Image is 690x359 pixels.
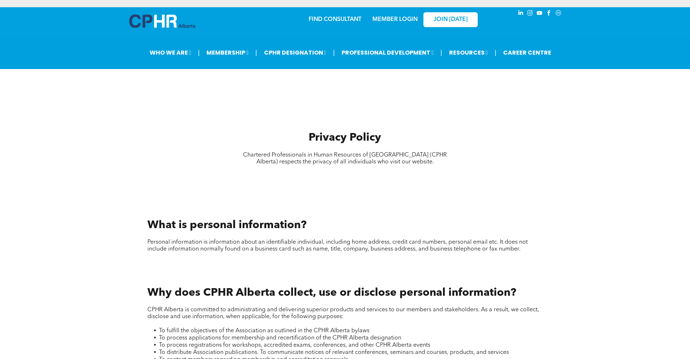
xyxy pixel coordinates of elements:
span: WHO WE ARE [138,46,188,59]
span: What is personal information? [147,220,306,231]
span: To distribute Association publications. To communicate notices of relevant conferences, seminars ... [159,350,509,355]
span: Why does CPHR Alberta collect, use or disclose personal information? [147,287,516,298]
span: RESOURCES [452,46,499,59]
img: A blue and white logo for cp alberta [129,14,195,28]
a: instagram [526,9,534,19]
span: Chartered Professionals in Human Resources of [GEOGRAPHIC_DATA] (CPHR Alberta) respects the priva... [243,152,447,165]
li: | [335,45,337,60]
span: CPHR Alberta is committed to administrating and delivering superior products and services to our ... [147,307,539,320]
span: JOIN [DATE] [434,16,468,23]
span: To fulfill the objectives of the Association as outlined in the CPHR Alberta bylaws [159,328,369,334]
a: linkedin [517,9,525,19]
a: Social network [555,9,563,19]
span: To process applications for membership and recertification of the CPHR Alberta designation [159,335,401,341]
span: To process registrations for workshops, accredited exams, conferences, and other CPHR Alberta events [159,342,430,348]
a: MEMBER LOGIN [372,17,418,22]
a: JOIN [DATE] [423,12,478,27]
span: MEMBERSHIP [199,46,249,59]
a: youtube [536,9,544,19]
li: | [254,45,255,60]
span: Privacy Policy [309,132,381,143]
span: CPHR DESIGNATION [260,46,330,59]
li: | [446,45,448,60]
a: CAREER CENTRE [510,46,563,59]
li: | [504,45,506,60]
span: Personal information is information about an identifiable individual, including home address, cre... [147,239,528,252]
li: | [192,45,194,60]
span: PROFESSIONAL DEVELOPMENT [341,46,441,59]
a: facebook [545,9,553,19]
a: FIND CONSULTANT [309,17,361,22]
